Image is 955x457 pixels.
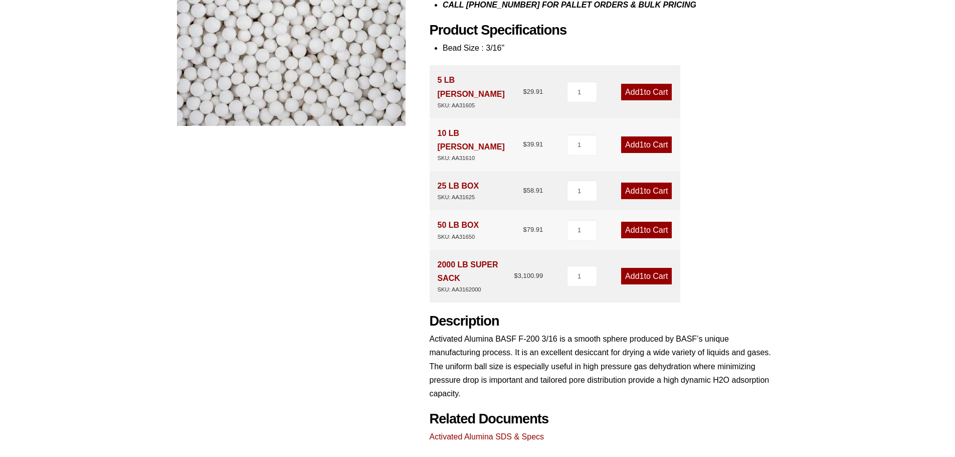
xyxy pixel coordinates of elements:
div: SKU: AA31625 [438,193,479,202]
div: SKU: AA31610 [438,154,523,163]
div: 10 LB [PERSON_NAME] [438,126,523,163]
bdi: 58.91 [523,187,543,194]
h2: Product Specifications [430,22,779,39]
div: 5 LB [PERSON_NAME] [438,73,523,110]
p: Activated Alumina BASF F-200 3/16 is a smooth sphere produced by BASF’s unique manufacturing proc... [430,332,779,400]
span: $ [523,140,526,148]
i: CALL [PHONE_NUMBER] FOR PALLET ORDERS & BULK PRICING [443,1,696,9]
span: 1 [640,187,644,195]
a: Add1to Cart [621,268,672,284]
div: 25 LB BOX [438,179,479,202]
h2: Description [430,313,779,330]
li: Bead Size : 3/16" [443,41,779,55]
div: SKU: AA31605 [438,101,523,110]
span: $ [514,272,517,279]
a: Add1to Cart [621,183,672,199]
a: Add1to Cart [621,136,672,153]
span: 1 [640,272,644,280]
div: SKU: AA31650 [438,232,479,242]
bdi: 29.91 [523,88,543,95]
div: SKU: AA3162000 [438,285,514,294]
a: Add1to Cart [621,222,672,238]
span: 1 [640,140,644,149]
span: $ [523,88,526,95]
span: 1 [640,88,644,96]
div: 50 LB BOX [438,218,479,241]
bdi: 39.91 [523,140,543,148]
a: Activated Alumina SDS & Specs [430,432,544,441]
span: 1 [640,226,644,234]
bdi: 79.91 [523,226,543,233]
div: 2000 LB SUPER SACK [438,258,514,294]
a: Add1to Cart [621,84,672,100]
bdi: 3,100.99 [514,272,543,279]
span: $ [523,187,526,194]
span: $ [523,226,526,233]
